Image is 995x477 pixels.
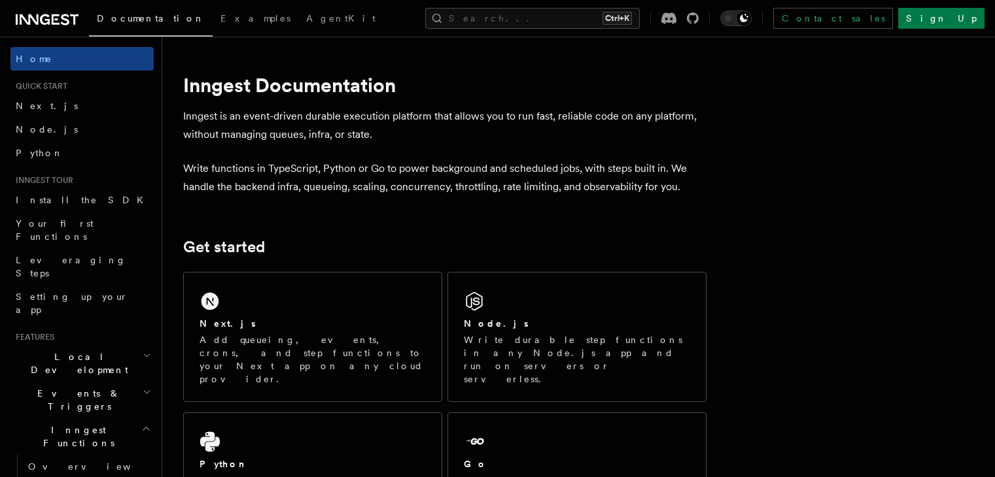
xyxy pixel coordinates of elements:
[10,81,67,91] span: Quick start
[89,4,213,37] a: Documentation
[720,10,752,26] button: Toggle dark mode
[447,272,707,402] a: Node.jsWrite durable step functions in any Node.js app and run on servers or serverless.
[16,255,126,278] span: Leveraging Steps
[200,333,426,386] p: Add queueing, events, crons, and step functions to your Next app on any cloud provider.
[97,13,205,24] span: Documentation
[183,272,442,402] a: Next.jsAdd queueing, events, crons, and step functions to your Next app on any cloud provider.
[464,333,690,386] p: Write durable step functions in any Node.js app and run on servers or serverless.
[16,52,52,65] span: Home
[10,175,73,186] span: Inngest tour
[10,212,154,248] a: Your first Functions
[10,350,143,376] span: Local Development
[16,101,78,111] span: Next.js
[298,4,383,35] a: AgentKit
[16,124,78,135] span: Node.js
[773,8,893,29] a: Contact sales
[10,387,143,413] span: Events & Triggers
[16,291,128,315] span: Setting up your app
[425,8,640,29] button: Search...Ctrl+K
[200,457,248,470] h2: Python
[10,423,141,450] span: Inngest Functions
[183,107,707,144] p: Inngest is an event-driven durable execution platform that allows you to run fast, reliable code ...
[28,461,163,472] span: Overview
[16,218,94,242] span: Your first Functions
[183,73,707,97] h1: Inngest Documentation
[10,382,154,418] button: Events & Triggers
[898,8,985,29] a: Sign Up
[306,13,375,24] span: AgentKit
[10,332,54,342] span: Features
[10,248,154,285] a: Leveraging Steps
[10,345,154,382] button: Local Development
[602,12,632,25] kbd: Ctrl+K
[10,188,154,212] a: Install the SDK
[213,4,298,35] a: Examples
[10,47,154,71] a: Home
[183,159,707,196] p: Write functions in TypeScript, Python or Go to power background and scheduled jobs, with steps bu...
[16,195,151,205] span: Install the SDK
[200,317,256,330] h2: Next.js
[10,285,154,321] a: Setting up your app
[220,13,290,24] span: Examples
[464,317,529,330] h2: Node.js
[464,457,487,470] h2: Go
[10,141,154,165] a: Python
[10,418,154,455] button: Inngest Functions
[16,148,63,158] span: Python
[10,94,154,118] a: Next.js
[183,238,265,256] a: Get started
[10,118,154,141] a: Node.js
